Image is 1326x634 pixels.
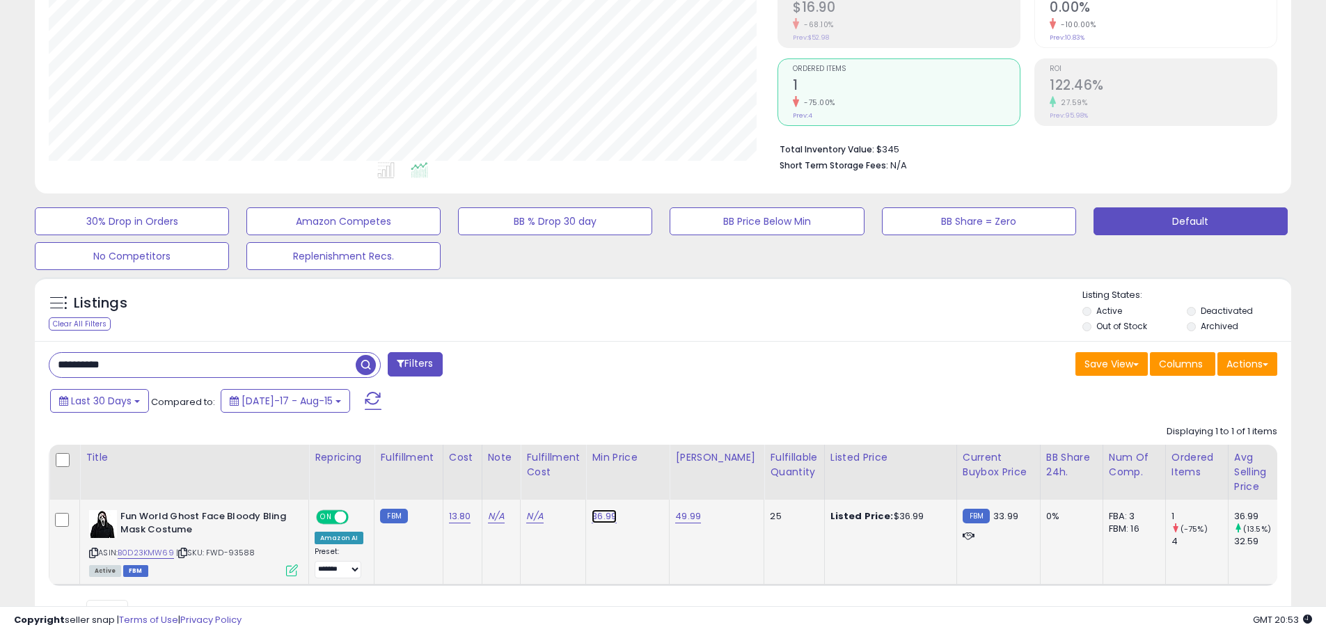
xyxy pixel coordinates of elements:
button: BB % Drop 30 day [458,207,652,235]
b: Fun World Ghost Face Bloody Bling Mask Costume [120,510,290,539]
button: Columns [1150,352,1215,376]
span: FBM [123,565,148,577]
div: FBM: 16 [1109,523,1155,535]
button: Filters [388,352,442,377]
label: Out of Stock [1096,320,1147,332]
b: Short Term Storage Fees: [780,159,888,171]
a: 49.99 [675,509,701,523]
label: Active [1096,305,1122,317]
span: 2025-09-15 20:53 GMT [1253,613,1312,626]
button: Amazon Competes [246,207,441,235]
a: Terms of Use [119,613,178,626]
div: Min Price [592,450,663,465]
div: 1 [1171,510,1228,523]
a: 36.99 [592,509,617,523]
div: Note [488,450,515,465]
p: Listing States: [1082,289,1291,302]
div: seller snap | | [14,614,242,627]
small: -100.00% [1056,19,1096,30]
div: Ordered Items [1171,450,1222,480]
small: -75.00% [799,97,835,108]
h5: Listings [74,294,127,313]
a: Privacy Policy [180,613,242,626]
div: Title [86,450,303,465]
small: (-75%) [1181,523,1208,534]
b: Total Inventory Value: [780,143,874,155]
span: [DATE]-17 - Aug-15 [242,394,333,408]
div: $36.99 [830,510,946,523]
label: Archived [1201,320,1238,332]
img: 411qKjTLJfL._SL40_.jpg [89,510,117,538]
button: Replenishment Recs. [246,242,441,270]
div: Clear All Filters [49,317,111,331]
div: Preset: [315,547,363,578]
span: Show: entries [59,604,159,617]
span: ON [317,512,335,523]
small: Prev: 10.83% [1050,33,1084,42]
button: Save View [1075,352,1148,376]
a: N/A [488,509,505,523]
div: BB Share 24h. [1046,450,1097,480]
span: All listings currently available for purchase on Amazon [89,565,121,577]
div: ASIN: [89,510,298,575]
div: Displaying 1 to 1 of 1 items [1167,425,1277,438]
div: Repricing [315,450,368,465]
span: OFF [347,512,369,523]
span: Columns [1159,357,1203,371]
small: (13.5%) [1243,523,1271,534]
span: | SKU: FWD-93588 [176,547,255,558]
div: 25 [770,510,813,523]
div: Current Buybox Price [963,450,1034,480]
div: Amazon AI [315,532,363,544]
button: 30% Drop in Orders [35,207,229,235]
strong: Copyright [14,613,65,626]
div: Fulfillable Quantity [770,450,818,480]
button: BB Share = Zero [882,207,1076,235]
div: Cost [449,450,476,465]
div: [PERSON_NAME] [675,450,758,465]
a: N/A [526,509,543,523]
small: Prev: 95.98% [1050,111,1088,120]
span: 33.99 [993,509,1018,523]
small: 27.59% [1056,97,1087,108]
div: Avg Selling Price [1234,450,1285,494]
div: Fulfillment [380,450,436,465]
small: Prev: $52.98 [793,33,829,42]
small: FBM [380,509,407,523]
a: B0D23KMW69 [118,547,174,559]
button: Last 30 Days [50,389,149,413]
div: Fulfillment Cost [526,450,580,480]
li: $345 [780,140,1267,157]
label: Deactivated [1201,305,1253,317]
button: Default [1094,207,1288,235]
span: Compared to: [151,395,215,409]
span: Ordered Items [793,65,1020,73]
small: FBM [963,509,990,523]
div: 32.59 [1234,535,1291,548]
div: 36.99 [1234,510,1291,523]
a: 13.80 [449,509,471,523]
button: Actions [1217,352,1277,376]
button: [DATE]-17 - Aug-15 [221,389,350,413]
div: FBA: 3 [1109,510,1155,523]
small: Prev: 4 [793,111,812,120]
div: 4 [1171,535,1228,548]
button: No Competitors [35,242,229,270]
div: Num of Comp. [1109,450,1160,480]
small: -68.10% [799,19,834,30]
span: Last 30 Days [71,394,132,408]
h2: 122.46% [1050,77,1277,96]
span: N/A [890,159,907,172]
div: Listed Price [830,450,951,465]
b: Listed Price: [830,509,894,523]
div: 0% [1046,510,1092,523]
span: ROI [1050,65,1277,73]
button: BB Price Below Min [670,207,864,235]
h2: 1 [793,77,1020,96]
